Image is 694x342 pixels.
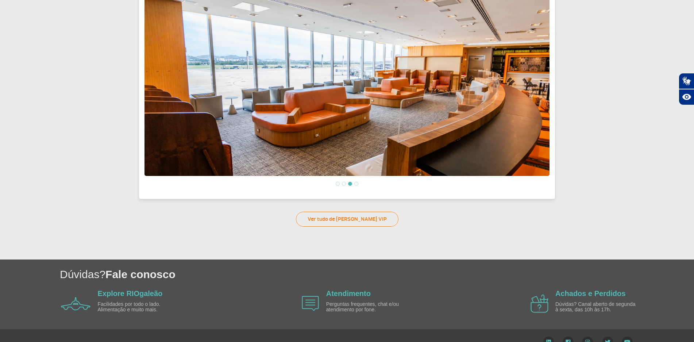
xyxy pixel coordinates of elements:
p: Perguntas frequentes, chat e/ou atendimento por fone. [326,301,410,313]
a: Explore RIOgaleão [98,289,163,297]
p: Facilidades por todo o lado. Alimentação e muito mais. [98,301,182,313]
h1: Dúvidas? [60,267,694,282]
a: Atendimento [326,289,371,297]
img: airplane icon [61,297,90,310]
button: Abrir tradutor de língua de sinais. [679,73,694,89]
div: Plugin de acessibilidade da Hand Talk. [679,73,694,105]
a: Achados e Perdidos [555,289,625,297]
img: airplane icon [531,295,548,313]
p: Dúvidas? Canal aberto de segunda à sexta, das 10h às 17h. [555,301,639,313]
span: Fale conosco [105,268,176,280]
a: Ver tudo de [PERSON_NAME] VIP [296,212,398,227]
img: airplane icon [302,296,319,311]
button: Abrir recursos assistivos. [679,89,694,105]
